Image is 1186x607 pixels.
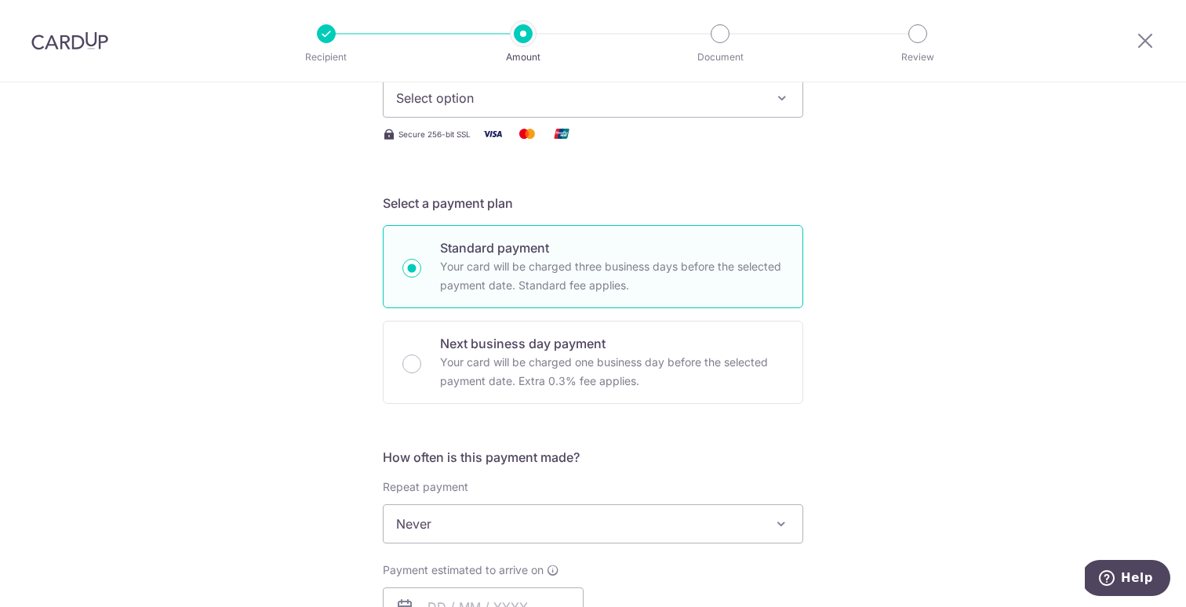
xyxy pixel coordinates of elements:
p: Document [662,49,778,65]
span: Never [383,504,803,543]
label: Repeat payment [383,479,468,495]
p: Amount [465,49,581,65]
h5: Select a payment plan [383,194,803,213]
img: Union Pay [546,124,577,144]
p: Your card will be charged three business days before the selected payment date. Standard fee appl... [440,257,784,295]
iframe: Opens a widget where you can find more information [1085,560,1170,599]
span: Secure 256-bit SSL [398,128,471,140]
p: Recipient [268,49,384,65]
h5: How often is this payment made? [383,448,803,467]
img: CardUp [31,31,108,50]
img: Visa [477,124,508,144]
span: Never [384,505,802,543]
span: Select option [396,89,762,107]
span: Payment estimated to arrive on [383,562,544,578]
p: Standard payment [440,238,784,257]
p: Next business day payment [440,334,784,353]
p: Review [860,49,976,65]
img: Mastercard [511,124,543,144]
button: Select option [383,78,803,118]
p: Your card will be charged one business day before the selected payment date. Extra 0.3% fee applies. [440,353,784,391]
